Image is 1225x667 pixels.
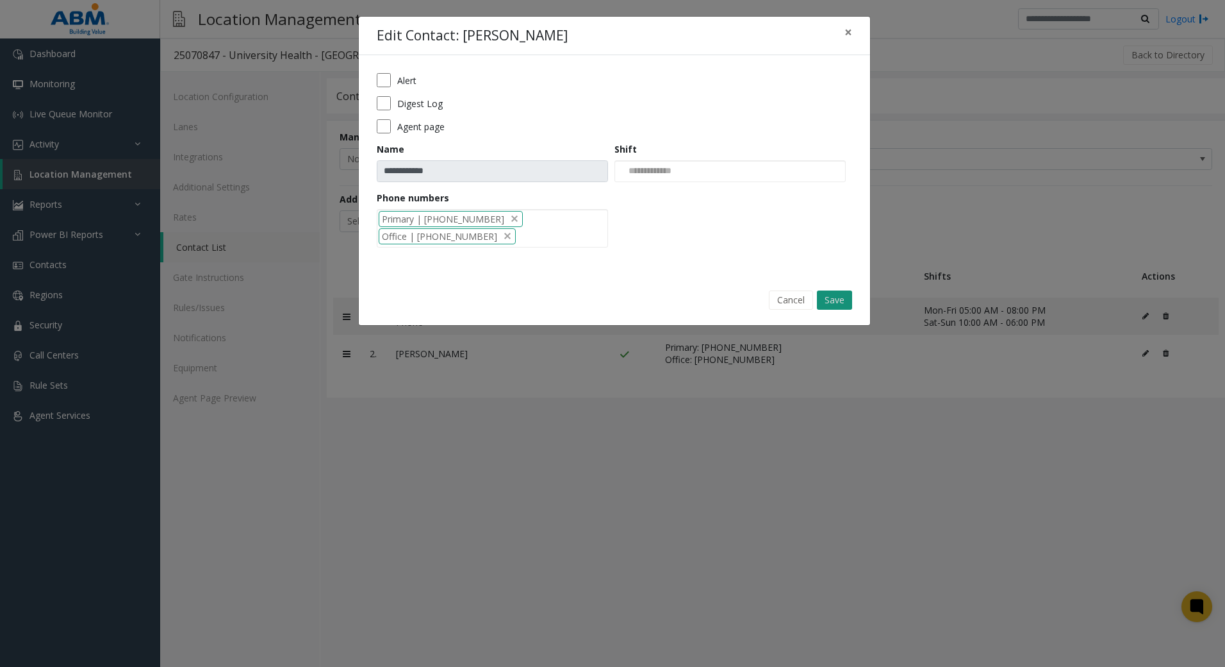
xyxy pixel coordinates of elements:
label: Digest Log [397,97,443,110]
span: Office | [PHONE_NUMBER] [382,230,497,243]
button: Save [817,291,852,310]
label: Agent page [397,120,445,133]
button: Cancel [769,291,813,310]
label: Shift [614,142,637,156]
span: × [844,23,852,41]
label: Name [377,142,404,156]
label: Alert [397,74,416,87]
button: Close [835,17,861,48]
h4: Edit Contact: [PERSON_NAME] [377,26,568,46]
label: Phone numbers [377,191,449,205]
span: delete [509,212,520,226]
span: delete [502,230,513,243]
span: Primary | [PHONE_NUMBER] [382,212,504,226]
